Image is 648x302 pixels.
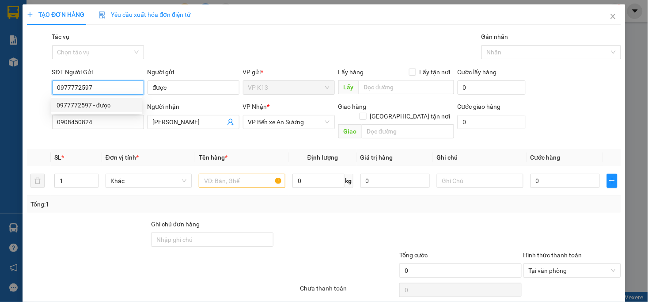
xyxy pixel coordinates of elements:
span: TẠO ĐƠN HÀNG [27,11,84,18]
span: SL [54,154,61,161]
span: Giá trị hàng [360,154,393,161]
span: VPK131309250005 [44,56,95,63]
input: 0 [360,174,430,188]
label: Cước giao hàng [458,103,501,110]
div: VP gửi [243,67,335,77]
span: plus [27,11,33,18]
span: Định lượng [307,154,338,161]
span: Yêu cầu xuất hóa đơn điện tử [99,11,191,18]
label: Tác vụ [52,33,70,40]
input: Ghi chú đơn hàng [151,233,273,247]
span: [GEOGRAPHIC_DATA] tận nơi [367,111,454,121]
label: Cước lấy hàng [458,69,497,76]
span: [PERSON_NAME]: [3,57,95,62]
div: Chưa thanh toán [299,283,398,299]
span: Hotline: 19001152 [70,39,108,45]
span: 12:24:27 [DATE] [19,64,54,69]
span: user-add [227,119,234,126]
div: Người nhận [148,102,239,111]
span: Khác [111,174,187,187]
span: VP Bến xe An Sương [248,115,330,129]
th: Ghi chú [433,149,527,166]
img: icon [99,11,106,19]
div: Tổng: 1 [30,199,250,209]
span: plus [607,177,617,184]
span: 01 Võ Văn Truyện, KP.1, Phường 2 [70,27,121,38]
input: Cước lấy hàng [458,80,526,95]
span: Bến xe [GEOGRAPHIC_DATA] [70,14,119,25]
label: Ghi chú đơn hàng [151,221,200,228]
span: Lấy [338,80,359,94]
img: logo [3,5,42,44]
span: Tại văn phòng [529,264,616,277]
input: VD: Bàn, Ghế [199,174,285,188]
span: Giao [338,124,362,138]
span: Lấy hàng [338,69,364,76]
div: SĐT Người Gửi [52,67,144,77]
button: Close [601,4,625,29]
input: Dọc đường [359,80,454,94]
span: close [610,13,617,20]
div: 0977772597 - được [51,98,142,112]
button: delete [30,174,45,188]
span: VP K13 [248,81,330,94]
span: kg [345,174,353,188]
input: Cước giao hàng [458,115,526,129]
span: Lấy tận nơi [416,67,454,77]
strong: ĐỒNG PHƯỚC [70,5,121,12]
span: Đơn vị tính [106,154,139,161]
span: VP Nhận [243,103,267,110]
span: Tổng cước [399,252,428,259]
span: Tên hàng [199,154,227,161]
input: Dọc đường [362,124,454,138]
span: ----------------------------------------- [24,48,108,55]
div: Người gửi [148,67,239,77]
span: Cước hàng [531,154,561,161]
label: Hình thức thanh toán [523,252,582,259]
button: plus [607,174,618,188]
span: Giao hàng [338,103,367,110]
label: Gán nhãn [481,33,508,40]
input: Ghi Chú [437,174,523,188]
span: In ngày: [3,64,54,69]
div: 0977772597 - được [57,100,137,110]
